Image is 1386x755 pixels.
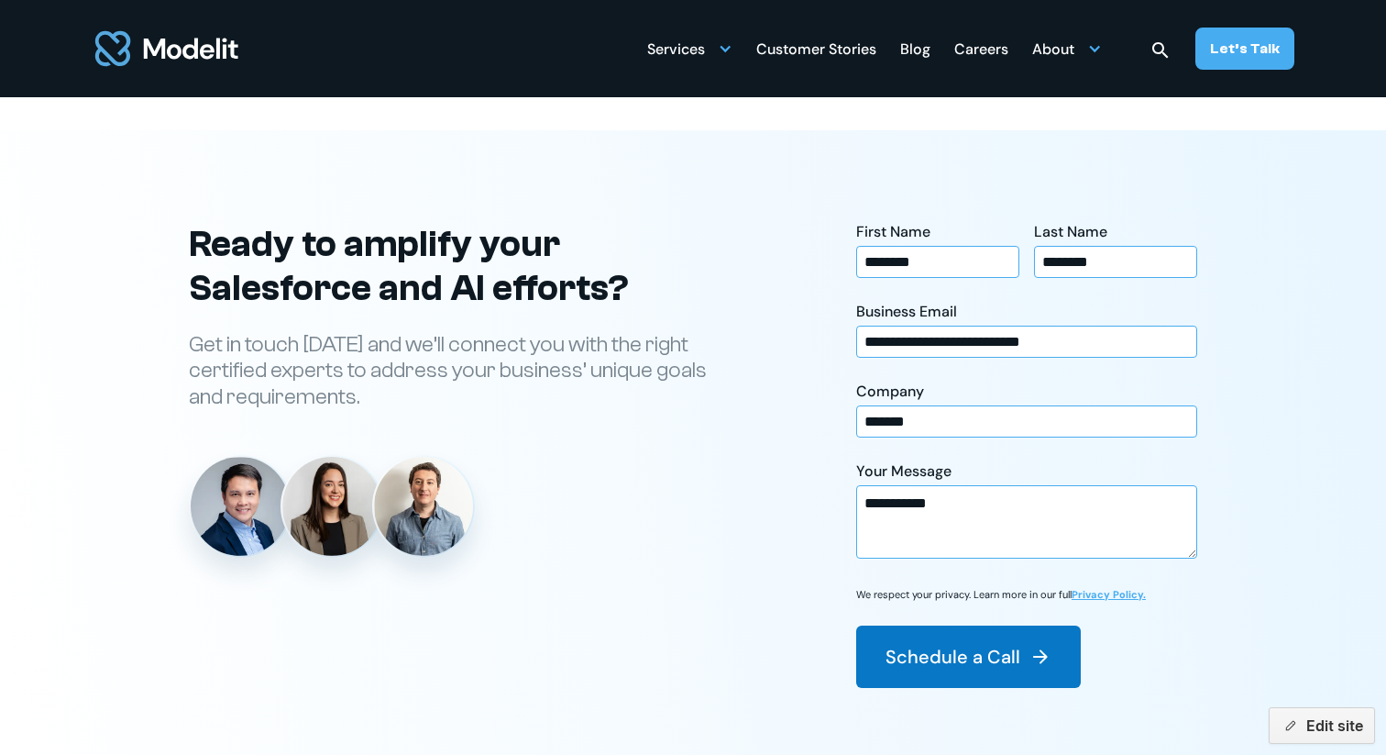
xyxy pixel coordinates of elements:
h2: Ready to amplify your Salesforce and AI efforts? [189,222,730,310]
button: Schedule a Call [856,626,1081,688]
a: Blog [900,30,930,66]
a: Let’s Talk [1195,28,1294,70]
div: About [1032,33,1074,69]
img: modelit logo [92,20,242,77]
p: Get in touch [DATE] and we’ll connect you with the right certified experts to address your busine... [189,332,730,411]
div: About [1032,30,1102,66]
img: arrow right [1029,646,1051,668]
div: Schedule a Call [885,644,1020,670]
div: Careers [954,33,1008,69]
p: We respect your privacy. Learn more in our full [856,588,1146,602]
img: Diego Febles [374,457,473,556]
div: Last Name [1034,222,1197,242]
a: Careers [954,30,1008,66]
button: Edit site [1269,707,1375,744]
a: home [92,20,242,77]
a: Privacy Policy. [1072,588,1146,601]
div: Your Message [856,461,1197,482]
img: Angelica Buffa [282,457,381,556]
div: First Name [856,222,1019,242]
a: Customer Stories [756,30,876,66]
div: Services [647,33,705,69]
div: Company [856,382,1197,402]
div: Let’s Talk [1210,39,1280,59]
img: Danny Tang [191,457,290,556]
div: Customer Stories [756,33,876,69]
div: Services [647,30,732,66]
div: Blog [900,33,930,69]
div: Business Email [856,302,1197,322]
